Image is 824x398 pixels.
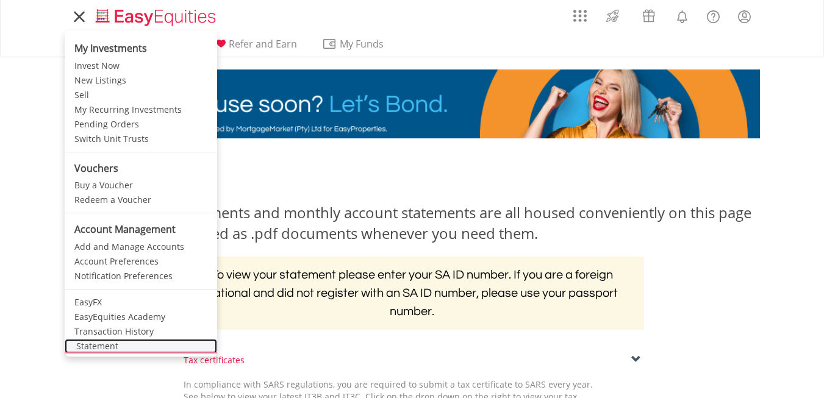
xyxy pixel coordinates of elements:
img: EasyMortage Promotion Banner [65,69,760,138]
h2: To view your statement please enter your SA ID number. If you are a foreign national and did not ... [181,257,644,330]
a: AppsGrid [565,3,595,23]
a: Buy a Voucher [65,178,217,193]
img: thrive-v2.svg [603,6,623,26]
img: EasyEquities_Logo.png [93,7,221,27]
a: Refer and Earn [209,38,302,57]
a: Account Preferences [65,254,217,269]
a: Pending Orders [65,117,217,132]
a: Redeem a Voucher [65,193,217,207]
a: Notification Preferences [65,269,217,283]
span: My Funds [322,36,402,52]
a: EasyFX [65,295,217,310]
a: Invest Now [65,59,217,73]
span: Refer and Earn [229,37,297,51]
a: Notifications [667,3,698,27]
img: vouchers-v2.svg [639,6,659,26]
a: My Profile [729,3,760,30]
a: Vouchers [631,3,667,26]
img: grid-menu-icon.svg [573,9,587,23]
a: New Listings [65,73,217,88]
li: My Investments [65,34,217,59]
div: Your annual tax statements and monthly account statements are all housed conveniently on this pag... [65,202,760,244]
a: Home page [91,3,221,27]
a: FAQ's and Support [698,3,729,27]
a: Statement [65,339,217,354]
li: Vouchers [65,158,217,179]
div: Tax certificates [184,354,641,366]
a: My Recurring Investments [65,102,217,117]
a: Sell [65,88,217,102]
li: Account Management [65,219,217,240]
a: Add and Manage Accounts [65,240,217,254]
a: EasyEquities Academy [65,310,217,324]
a: Transaction History [65,324,217,339]
a: Switch Unit Trusts [65,132,217,146]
